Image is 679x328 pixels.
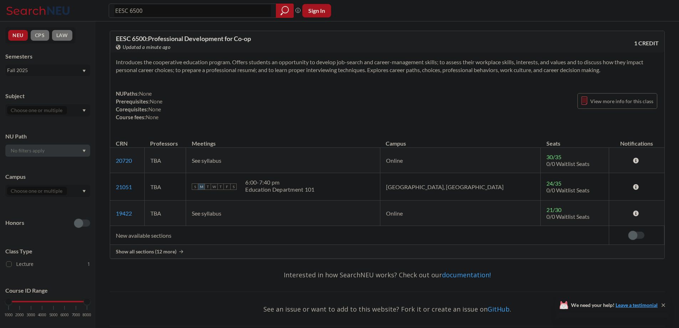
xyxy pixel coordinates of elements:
label: Lecture [6,259,90,269]
span: 24 / 35 [546,180,561,187]
section: Introduces the cooperative education program. Offers students an opportunity to develop job-searc... [116,58,659,74]
span: M [198,183,205,190]
div: 6:00 - 7:40 pm [245,179,314,186]
span: 2000 [15,313,24,317]
span: 21 / 30 [546,206,561,213]
span: 8000 [83,313,91,317]
span: 4000 [38,313,46,317]
span: See syllabus [192,210,221,217]
span: T [217,183,224,190]
th: Seats [541,132,609,148]
div: Interested in how SearchNEU works? Check out our [110,264,665,285]
div: magnifying glass [276,4,294,18]
div: Fall 2025 [7,66,82,74]
a: 20720 [116,157,132,164]
span: 7000 [72,313,80,317]
span: Updated a minute ago [123,43,170,51]
button: NEU [8,30,28,41]
div: Fall 2025Dropdown arrow [5,65,90,76]
p: Course ID Range [5,287,90,295]
span: F [224,183,230,190]
a: 19422 [116,210,132,217]
td: Online [380,148,541,173]
span: 0/0 Waitlist Seats [546,160,590,167]
a: documentation! [442,271,491,279]
svg: Dropdown arrow [82,190,86,193]
span: 1 [87,260,90,268]
span: T [205,183,211,190]
svg: magnifying glass [281,6,289,16]
svg: Dropdown arrow [82,70,86,72]
td: [GEOGRAPHIC_DATA], [GEOGRAPHIC_DATA] [380,173,541,201]
div: Show all sections (12 more) [110,245,664,258]
p: Honors [5,219,24,227]
button: LAW [52,30,72,41]
td: TBA [144,201,186,226]
span: S [230,183,237,190]
span: Class Type [5,247,90,255]
span: None [148,106,161,112]
span: 1 CREDIT [634,39,659,47]
a: GitHub [488,305,510,313]
div: NU Path [5,132,90,140]
div: Education Department 101 [245,186,314,193]
button: Sign In [302,4,331,17]
a: 21051 [116,183,132,190]
span: Show all sections (12 more) [116,248,176,255]
div: Semesters [5,52,90,60]
button: CPS [31,30,49,41]
td: TBA [144,173,186,201]
span: 1000 [4,313,13,317]
span: 6000 [60,313,69,317]
span: None [146,114,159,120]
td: TBA [144,148,186,173]
span: 0/0 Waitlist Seats [546,187,590,193]
div: Dropdown arrow [5,145,90,157]
span: None [150,98,163,105]
span: See syllabus [192,157,221,164]
input: Choose one or multiple [7,106,67,115]
span: W [211,183,217,190]
a: Leave a testimonial [616,302,658,308]
td: New available sections [110,226,609,245]
div: CRN [116,140,128,147]
svg: Dropdown arrow [82,109,86,112]
span: View more info for this class [590,97,653,106]
td: Online [380,201,541,226]
input: Choose one or multiple [7,187,67,195]
span: 3000 [27,313,35,317]
div: NUPaths: Prerequisites: Corequisites: Course fees: [116,90,163,121]
svg: Dropdown arrow [82,150,86,152]
input: Class, professor, course number, "phrase" [114,5,271,17]
span: 30 / 35 [546,153,561,160]
div: Dropdown arrow [5,104,90,116]
div: Dropdown arrow [5,185,90,197]
div: See an issue or want to add to this website? Fork it or create an issue on . [110,299,665,319]
span: 0/0 Waitlist Seats [546,213,590,220]
div: Subject [5,92,90,100]
span: None [139,90,152,97]
span: 5000 [49,313,58,317]
div: Campus [5,173,90,181]
th: Campus [380,132,541,148]
th: Notifications [609,132,664,148]
th: Professors [144,132,186,148]
th: Meetings [186,132,380,148]
span: EESC 6500 : Professional Development for Co-op [116,35,251,42]
span: S [192,183,198,190]
span: We need your help! [571,303,658,308]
